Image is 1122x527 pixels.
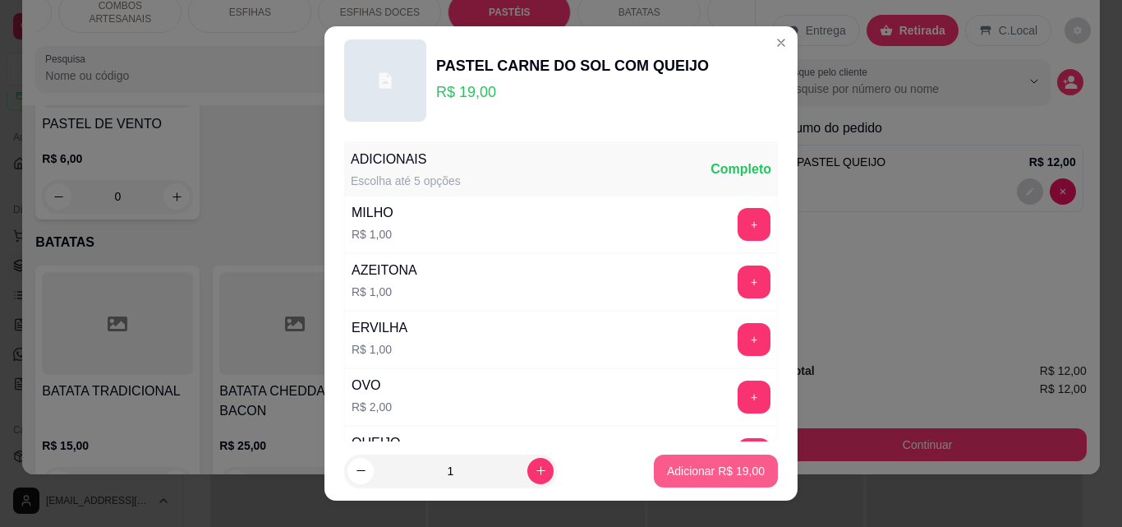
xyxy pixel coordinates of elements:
[352,341,407,358] p: R$ 1,00
[352,318,407,338] div: ERVILHA
[436,81,709,104] p: R$ 19,00
[654,455,778,488] button: Adicionar R$ 19,00
[738,438,770,471] button: add
[352,433,401,453] div: QUEIJO
[738,266,770,298] button: add
[352,399,392,415] p: R$ 2,00
[738,381,770,414] button: add
[347,458,374,484] button: decrease-product-quantity
[527,458,554,484] button: increase-product-quantity
[352,203,393,223] div: MILHO
[351,150,461,169] div: ADICIONAIS
[768,30,794,56] button: Close
[351,173,461,189] div: Escolha até 5 opções
[667,463,765,479] p: Adicionar R$ 19,00
[738,208,770,241] button: add
[710,159,771,179] div: Completo
[352,261,417,280] div: AZEITONA
[352,284,417,300] p: R$ 1,00
[738,323,770,356] button: add
[436,54,709,77] div: PASTEL CARNE DO SOL COM QUEIJO
[352,376,392,395] div: OVO
[352,226,393,243] p: R$ 1,00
